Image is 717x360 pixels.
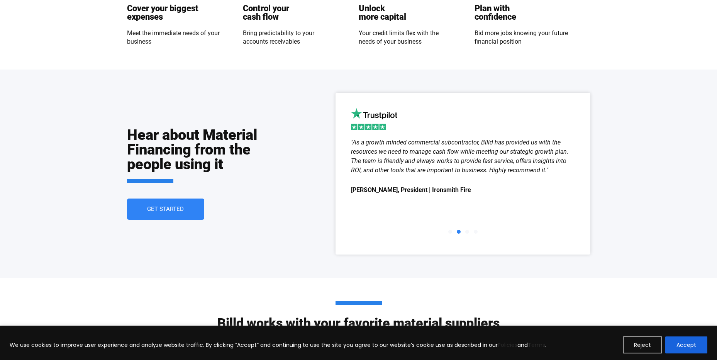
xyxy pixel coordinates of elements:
[475,29,571,46] div: Bid more jobs knowing your future financial position
[127,199,204,220] a: Get Started
[351,138,575,239] div: Slides
[127,4,224,21] h3: Cover your biggest expenses
[351,185,575,196] span: [PERSON_NAME], President | Ironsmith Fire
[457,230,461,234] span: Go to slide 2
[475,4,516,21] h3: Plan with confidence
[359,29,455,46] div: Your credit limits flex with the needs of your business
[528,341,545,349] a: Terms
[623,336,662,353] button: Reject
[127,127,260,183] h2: Hear about Material Financing from the people using it
[665,336,707,353] button: Accept
[351,138,575,224] div: 2 / 4
[474,230,478,234] span: Go to slide 4
[465,230,469,234] span: Go to slide 3
[448,230,452,234] span: Go to slide 1
[147,206,184,212] span: Get Started
[10,340,546,350] p: We use cookies to improve user experience and analyze website traffic. By clicking “Accept” and c...
[498,341,517,349] a: Policies
[127,29,224,46] div: Meet the immediate needs of your business
[217,301,500,329] h2: Billd works with your favorite material suppliers
[351,138,575,175] div: "As a growth minded commercial subcontractor, Billd has provided us with the resources we need to...
[243,4,289,21] h3: Control your cash flow
[243,29,339,46] div: Bring predictability to your accounts receivables
[359,4,406,21] h3: Unlock more capital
